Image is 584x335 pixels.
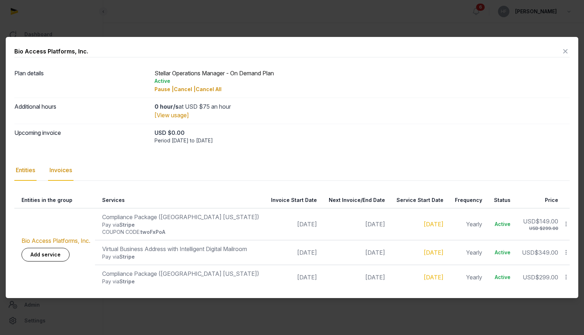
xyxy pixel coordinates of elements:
th: Status [486,192,514,208]
span: Stripe [119,222,135,228]
span: USD [523,218,536,225]
div: Active [494,221,510,228]
div: Pay via [102,253,260,260]
dt: Plan details [14,69,149,93]
strong: 0 hour/s [155,103,179,110]
span: Cancel | [174,86,196,92]
span: $149.00 [536,218,558,225]
nav: Tabs [14,160,570,181]
div: Active [155,77,570,85]
th: Services [95,192,264,208]
span: USD [522,249,535,256]
a: [DATE] [424,274,443,281]
span: [DATE] [365,249,385,256]
span: USD [523,274,535,281]
div: Pay via [102,278,260,285]
dt: Upcoming invoice [14,128,149,144]
div: Compliance Package ([GEOGRAPHIC_DATA] [US_STATE]) [102,213,260,221]
a: [DATE] [424,221,443,228]
span: $299.00 [535,274,558,281]
div: Period [DATE] to [DATE] [155,137,570,144]
th: Service Start Date [389,192,448,208]
span: Stripe [119,254,135,260]
span: Pause | [155,86,174,92]
div: Bio Access Platforms, Inc. [14,47,88,56]
span: [DATE] [365,221,385,228]
th: Frequency [448,192,486,208]
th: Entities in the group [14,192,95,208]
div: Active [494,274,510,281]
div: at USD $75 an hour [155,102,570,111]
dt: Additional hours [14,102,149,119]
th: Price [515,192,562,208]
th: Next Invoice/End Date [321,192,389,208]
div: Stellar Operations Manager - On Demand Plan [155,69,570,93]
a: [View usage] [155,112,189,119]
div: Invoices [48,160,73,181]
div: Entities [14,160,37,181]
div: Compliance Package ([GEOGRAPHIC_DATA] [US_STATE]) [102,269,260,278]
span: $349.00 [535,249,558,256]
span: Cancel All [196,86,222,92]
span: twoFxPoA [141,229,165,235]
td: Yearly [448,240,486,265]
th: Invoice Start Date [264,192,321,208]
a: Add service [22,248,70,261]
td: Yearly [448,208,486,240]
span: Stripe [119,278,135,284]
td: [DATE] [264,265,321,290]
td: [DATE] [264,208,321,240]
div: USD $299.00 [525,226,558,231]
div: Virtual Business Address with Intelligent Digital Mailroom [102,245,260,253]
div: COUPON CODE: [102,228,260,236]
a: [DATE] [424,249,443,256]
div: USD $0.00 [155,128,570,137]
td: [DATE] [264,240,321,265]
a: Bio Access Platforms, Inc. [22,237,90,244]
td: Yearly [448,265,486,290]
div: Active [494,249,510,256]
span: [DATE] [365,274,385,281]
div: Pay via [102,221,260,228]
